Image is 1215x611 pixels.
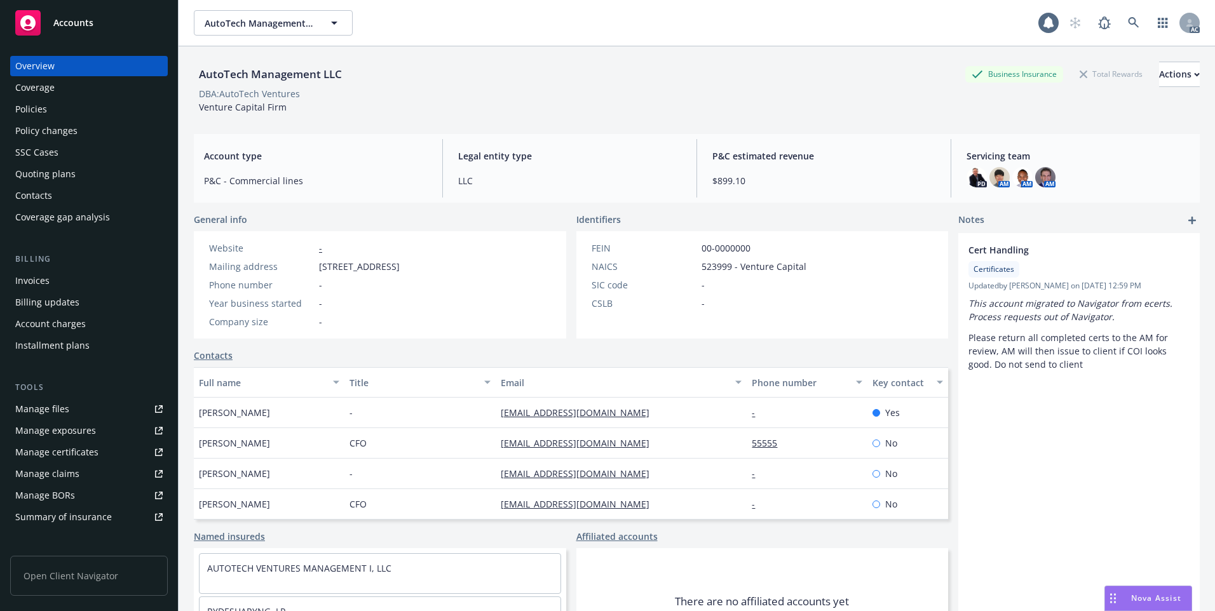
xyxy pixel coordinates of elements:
span: Yes [885,406,900,419]
button: Phone number [747,367,867,398]
div: Cert HandlingCertificatesUpdatedby [PERSON_NAME] on [DATE] 12:59 PMThis account migrated to Navig... [958,233,1200,381]
div: CSLB [592,297,696,310]
a: remove [1174,243,1190,258]
div: Full name [199,376,325,389]
span: [PERSON_NAME] [199,406,270,419]
button: Actions [1159,62,1200,87]
div: SSC Cases [15,142,58,163]
a: Coverage gap analysis [10,207,168,227]
a: Switch app [1150,10,1176,36]
div: DBA: AutoTech Ventures [199,87,300,100]
a: Policies [10,99,168,119]
img: photo [989,167,1010,187]
a: Manage certificates [10,442,168,462]
div: SIC code [592,278,696,292]
a: - [752,467,765,480]
span: AutoTech Management LLC [205,17,315,30]
div: Drag to move [1105,586,1121,610]
a: edit [1157,243,1172,258]
div: Overview [15,56,55,76]
span: - [350,467,353,480]
span: - [350,406,353,419]
button: Email [496,367,747,398]
img: photo [1012,167,1033,187]
span: P&C estimated revenue [712,149,935,163]
span: Account type [204,149,427,163]
div: Tools [10,381,168,394]
span: Accounts [53,18,93,28]
img: photo [967,167,987,187]
div: Invoices [15,271,50,291]
a: Named insureds [194,530,265,543]
span: 523999 - Venture Capital [702,260,806,273]
span: 00-0000000 [702,241,750,255]
a: Summary of insurance [10,507,168,527]
button: Nova Assist [1104,586,1192,611]
div: Billing updates [15,292,79,312]
div: Title [350,376,476,389]
a: Report a Bug [1092,10,1117,36]
a: Policy changes [10,121,168,141]
span: LLC [458,174,681,187]
span: Updated by [PERSON_NAME] on [DATE] 12:59 PM [968,280,1190,292]
div: Mailing address [209,260,314,273]
a: 55555 [752,437,787,449]
div: NAICS [592,260,696,273]
a: add [1184,213,1200,228]
span: Cert Handling [968,243,1157,257]
a: Billing updates [10,292,168,312]
span: CFO [350,497,367,511]
div: Manage exposures [15,420,96,441]
a: Accounts [10,5,168,41]
span: - [702,278,705,292]
a: Account charges [10,314,168,334]
a: Overview [10,56,168,76]
span: [PERSON_NAME] [199,436,270,450]
div: Policies [15,99,47,119]
span: Manage exposures [10,420,168,441]
a: Affiliated accounts [576,530,658,543]
div: Manage certificates [15,442,98,462]
div: Business Insurance [965,66,1063,82]
img: photo [1035,167,1055,187]
a: - [319,242,322,254]
div: Website [209,241,314,255]
a: Contacts [194,349,233,362]
span: - [319,315,322,328]
div: Key contact [872,376,929,389]
div: AutoTech Management LLC [194,66,347,83]
span: - [319,278,322,292]
div: Manage BORs [15,485,75,506]
div: Billing [10,253,168,265]
a: [EMAIL_ADDRESS][DOMAIN_NAME] [501,437,660,449]
div: Company size [209,315,314,328]
div: Coverage [15,77,55,98]
a: Manage claims [10,464,168,484]
div: Total Rewards [1073,66,1149,82]
a: Manage files [10,399,168,419]
span: $899.10 [712,174,935,187]
span: No [885,497,897,511]
button: AutoTech Management LLC [194,10,353,36]
div: Account charges [15,314,86,334]
p: Please return all completed certs to the AM for review, AM will then issue to client if COI looks... [968,331,1190,371]
a: [EMAIL_ADDRESS][DOMAIN_NAME] [501,498,660,510]
span: [PERSON_NAME] [199,467,270,480]
a: Search [1121,10,1146,36]
a: Manage BORs [10,485,168,506]
span: - [319,297,322,310]
a: [EMAIL_ADDRESS][DOMAIN_NAME] [501,467,660,480]
a: Quoting plans [10,164,168,184]
div: Contacts [15,185,52,206]
em: This account migrated to Navigator from ecerts. Process requests out of Navigator. [968,297,1175,323]
div: Manage files [15,399,69,419]
a: Invoices [10,271,168,291]
div: Installment plans [15,335,90,356]
span: [PERSON_NAME] [199,497,270,511]
a: Coverage [10,77,168,98]
div: Actions [1159,62,1200,86]
a: SSC Cases [10,142,168,163]
div: Coverage gap analysis [15,207,110,227]
div: Email [501,376,728,389]
span: - [702,297,705,310]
